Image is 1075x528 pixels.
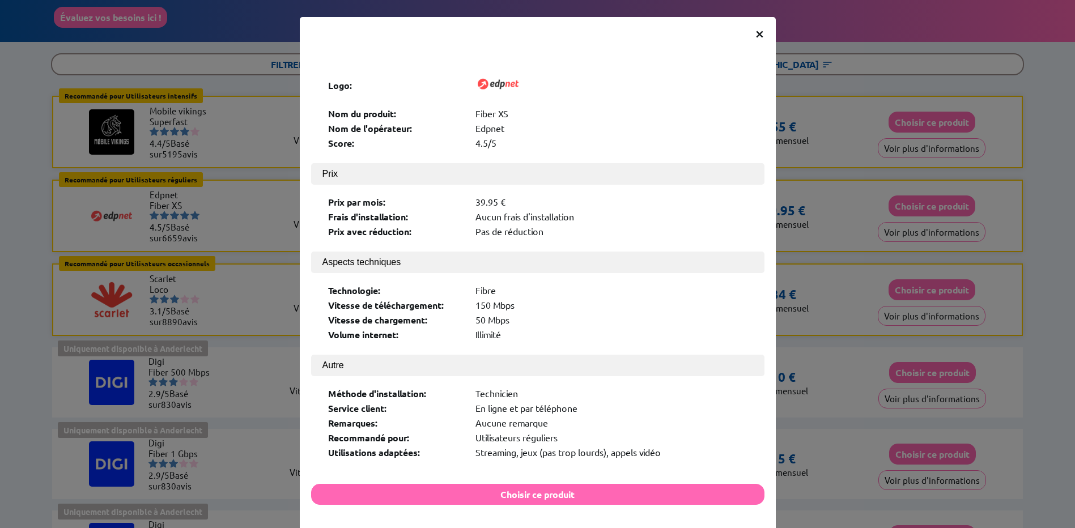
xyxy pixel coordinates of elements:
[328,388,464,399] div: Méthode d'installation:
[328,79,352,91] b: Logo:
[328,417,464,429] div: Remarques:
[328,225,464,237] div: Prix avec réduction:
[475,61,521,107] img: Logo of Edpnet
[475,211,747,223] div: Aucun frais d'installation
[328,329,464,340] div: Volume internet:
[328,314,464,326] div: Vitesse de chargement:
[475,122,747,134] div: Edpnet
[311,355,764,376] button: Autre
[475,388,747,399] div: Technicien
[475,402,747,414] div: En ligne et par téléphone
[328,108,464,120] div: Nom du produit:
[475,432,747,444] div: Utilisateurs réguliers
[328,284,464,296] div: Technologie:
[328,446,464,458] div: Utilisations adaptées:
[475,196,747,208] div: 39.95 €
[328,432,464,444] div: Recommandé pour:
[311,488,764,500] a: Choisir ce produit
[475,314,747,326] div: 50 Mbps
[328,122,464,134] div: Nom de l'opérateur:
[311,252,764,273] button: Aspects techniques
[475,225,747,237] div: Pas de réduction
[311,484,764,505] button: Choisir ce produit
[475,299,747,311] div: 150 Mbps
[475,329,747,340] div: Illimité
[475,137,747,149] div: 4.5/5
[475,108,747,120] div: Fiber XS
[475,446,747,458] div: Streaming, jeux (pas trop lourds), appels vidéo
[328,211,464,223] div: Frais d'installation:
[755,23,764,43] span: ×
[475,284,747,296] div: Fibre
[475,417,747,429] div: Aucune remarque
[311,163,764,185] button: Prix
[328,402,464,414] div: Service client:
[328,299,464,311] div: Vitesse de téléchargement:
[328,196,464,208] div: Prix par mois:
[328,137,464,149] div: Score:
